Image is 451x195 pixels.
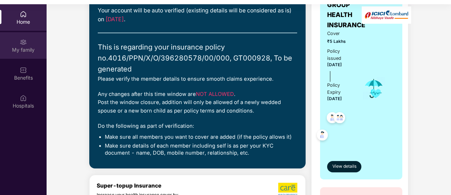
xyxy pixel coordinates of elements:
[327,161,361,172] button: View details
[20,94,27,102] img: svg+xml;base64,PHN2ZyBpZD0iSG9zcGl0YWxzIiB4bWxucz0iaHR0cDovL3d3dy53My5vcmcvMjAwMC9zdmciIHdpZHRoPS...
[327,82,353,96] div: Policy Expiry
[327,62,342,67] span: [DATE]
[98,75,297,83] div: Please verify the member details to ensure smooth claims experience.
[98,122,297,130] div: Do the following as part of verification:
[362,6,411,24] img: insurerLogo
[327,48,353,62] div: Policy issued
[20,39,27,46] img: svg+xml;base64,PHN2ZyB3aWR0aD0iMjAiIGhlaWdodD0iMjAiIHZpZXdCb3g9IjAgMCAyMCAyMCIgZmlsbD0ibm9uZSIgeG...
[20,67,27,74] img: svg+xml;base64,PHN2ZyBpZD0iQmVuZWZpdHMiIHhtbG5zPSJodHRwOi8vd3d3LnczLm9yZy8yMDAwL3N2ZyIgd2lkdGg9Ij...
[314,127,331,145] img: svg+xml;base64,PHN2ZyB4bWxucz0iaHR0cDovL3d3dy53My5vcmcvMjAwMC9zdmciIHdpZHRoPSI0OC45NDMiIGhlaWdodD...
[98,90,297,115] div: Any changes after this time window are . Post the window closure, addition will only be allowed o...
[105,143,297,156] li: Make sure details of each member including self is as per your KYC document - name, DOB, mobile n...
[98,6,297,24] div: Your account will be auto verified (existing details will be considered as is) on .
[98,42,297,75] div: This is regarding your insurance policy no. 4016/PPN/X/O/396280578/00/000, GT000928, To be generated
[97,182,214,189] div: Super-topup Insurance
[331,110,348,127] img: svg+xml;base64,PHN2ZyB4bWxucz0iaHR0cDovL3d3dy53My5vcmcvMjAwMC9zdmciIHdpZHRoPSI0OC45MTUiIGhlaWdodD...
[362,77,385,100] img: icon
[324,110,341,127] img: svg+xml;base64,PHN2ZyB4bWxucz0iaHR0cDovL3d3dy53My5vcmcvMjAwMC9zdmciIHdpZHRoPSI0OC45NDMiIGhlaWdodD...
[20,11,27,18] img: svg+xml;base64,PHN2ZyBpZD0iSG9tZSIgeG1sbnM9Imh0dHA6Ly93d3cudzMub3JnLzIwMDAvc3ZnIiB3aWR0aD0iMjAiIG...
[106,16,124,23] span: [DATE]
[327,30,353,37] span: Cover
[327,38,353,45] span: ₹5 Lakhs
[327,96,342,101] span: [DATE]
[332,163,356,170] span: View details
[105,134,297,141] li: Make sure all members you want to cover are added (if the policy allows it)
[196,91,234,97] span: NOT ALLOWED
